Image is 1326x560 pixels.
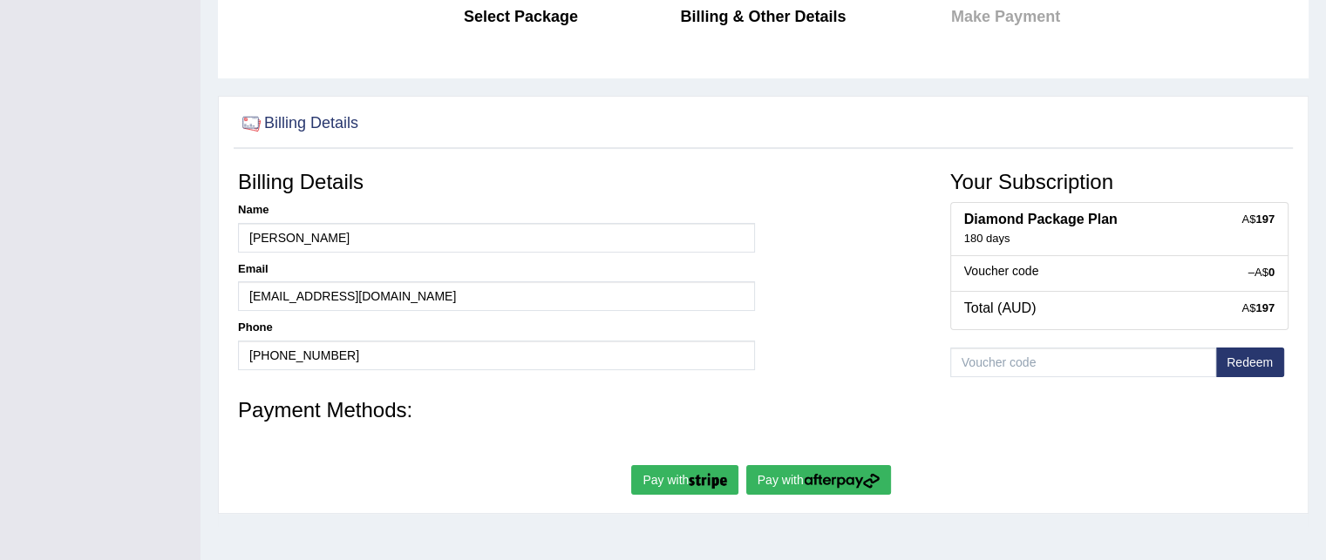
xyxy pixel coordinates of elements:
button: Redeem [1215,347,1284,377]
button: Pay with [631,465,738,495]
h5: Voucher code [964,265,1275,278]
label: Name [238,202,269,218]
label: Email [238,261,269,277]
strong: 197 [1255,301,1275,314]
h3: Billing Details [238,171,755,193]
h4: Total (AUD) [964,300,1275,316]
h4: Select Package [409,9,634,26]
h3: Your Subscription [950,171,1289,193]
b: Diamond Package Plan [964,212,1118,226]
div: A$ [1241,212,1275,227]
strong: 0 [1268,266,1275,279]
div: –A$ [1248,265,1275,280]
h2: Billing Details [238,111,358,137]
div: A$ [1241,300,1275,316]
input: Voucher code [950,347,1216,377]
button: Pay with [746,465,891,495]
strong: 197 [1255,213,1275,226]
h4: Make Payment [893,9,1118,26]
h4: Billing & Other Details [650,9,875,26]
h3: Payment Methods: [238,399,1289,422]
div: 180 days [964,232,1275,246]
label: Phone [238,320,273,335]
